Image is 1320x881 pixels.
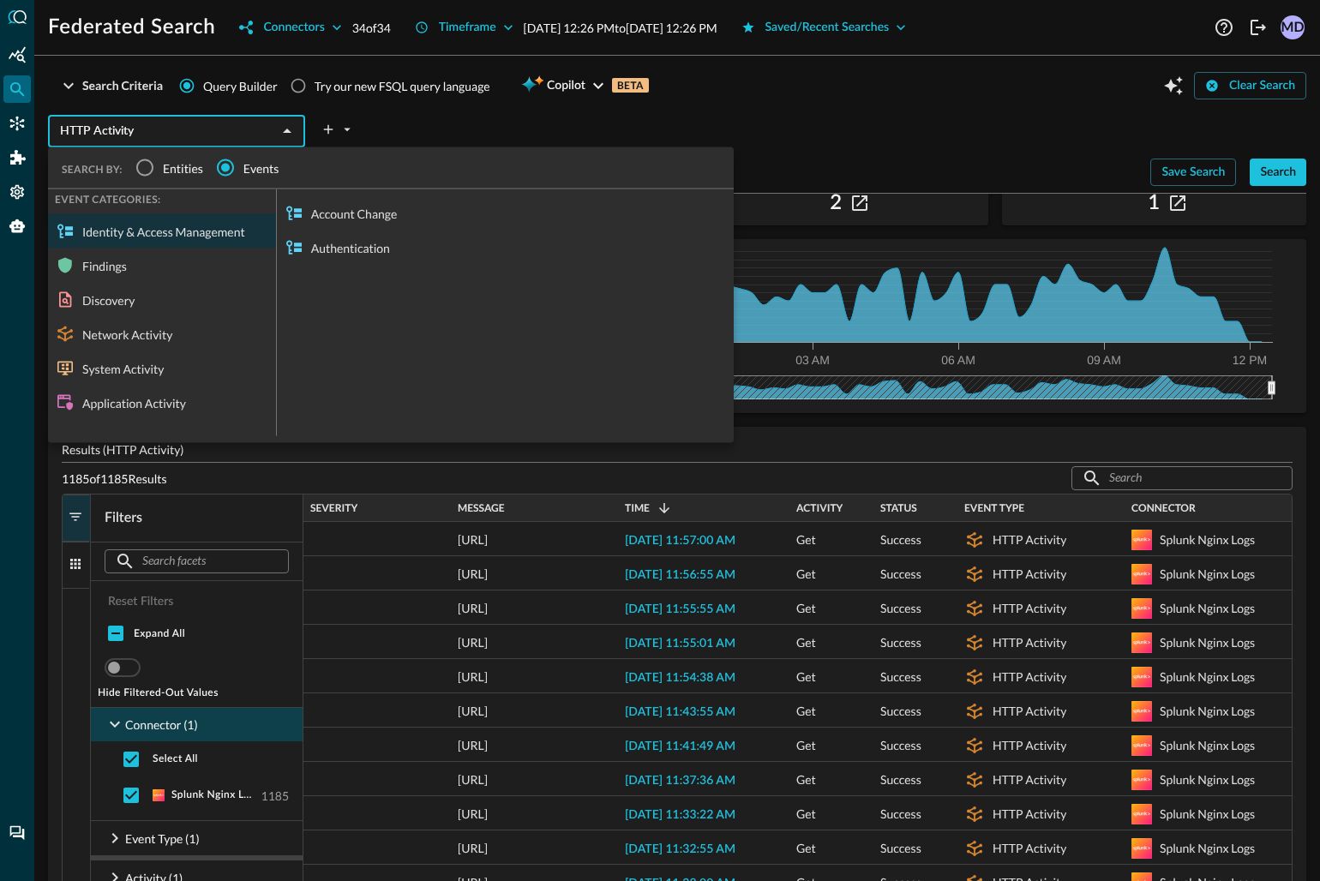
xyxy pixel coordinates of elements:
p: Results (HTTP Activity) [62,440,1293,458]
div: Timeframe [439,17,496,39]
span: [DATE] 11:37:36 AM [625,775,735,787]
div: HTTP Activity [993,831,1066,866]
div: Splunk Nginx Logs [1160,728,1255,763]
span: Success [880,626,921,660]
span: [URL] [458,831,488,866]
div: Splunk Nginx Logs [1160,694,1255,728]
span: Activity [796,502,843,514]
span: Get [796,626,816,660]
span: EVENT CATEGORIES: [48,186,168,213]
p: 34 of 34 [352,19,391,37]
div: Search [1260,162,1296,183]
button: Help [1210,14,1238,41]
div: Authentication [277,231,734,265]
span: [URL] [458,694,488,728]
button: Search [1250,159,1306,186]
svg: Splunk [1131,667,1152,687]
div: Try our new FSQL query language [315,77,490,95]
div: Settings [3,178,31,206]
div: Account Change [277,196,734,231]
span: [URL] [458,660,488,694]
div: HTTP Activity [993,694,1066,728]
button: Clear Search [1194,72,1306,99]
div: Search Criteria [82,75,163,97]
button: Logout [1245,14,1272,41]
tspan: 06 AM [941,353,975,367]
div: Save Search [1161,162,1225,183]
div: Splunk Nginx Logs [153,788,258,802]
span: Message [458,502,505,514]
span: Expand All [134,629,185,639]
span: Time [625,502,650,514]
input: Search [1109,462,1253,494]
span: Get [796,728,816,763]
button: Connectors [229,14,351,41]
span: Success [880,763,921,797]
span: Severity [310,502,357,514]
h1: Federated Search [48,14,215,41]
span: Success [880,557,921,591]
span: Copilot [547,75,585,97]
h4: Filters [91,508,303,542]
span: Status [880,502,917,514]
svg: Splunk [1131,735,1152,756]
span: Success [880,728,921,763]
span: [DATE] 11:56:55 AM [625,569,735,581]
svg: Splunk [1131,804,1152,824]
div: Splunk Nginx Logs [1160,763,1255,797]
span: [DATE] 11:33:22 AM [625,809,735,821]
p: 1185 [261,787,289,805]
div: Connector (1) [91,707,303,741]
input: Select an Event Type [53,121,272,142]
p: [DATE] 12:26 PM to [DATE] 12:26 PM [524,19,717,37]
div: Federated Search [3,75,31,103]
p: BETA [612,78,649,93]
button: Save Search [1150,159,1236,186]
span: Get [796,660,816,694]
span: [DATE] 11:55:55 AM [625,603,735,615]
span: Connector [1131,502,1196,514]
span: [DATE] 11:32:55 AM [625,843,735,855]
span: [URL] [458,591,488,626]
p: Event Type (1) [125,830,200,848]
input: Search facets [142,545,249,577]
span: Events [243,159,279,177]
h2: 2 [830,189,842,217]
span: Success [880,591,921,626]
svg: Splunk [1131,564,1152,584]
div: Splunk Nginx Logs [1160,660,1255,694]
span: Hide Filtered-Out Values [98,688,219,698]
div: HTTP Activity [993,797,1066,831]
div: Splunk Nginx Logs [1160,591,1255,626]
div: Findings [48,249,276,283]
div: Summary Insights [3,41,31,69]
span: Get [796,557,816,591]
div: Chat [3,819,31,847]
p: 1185 of 1185 Results [62,470,167,488]
div: Connectors [3,110,31,137]
div: HTTP Activity [993,523,1066,557]
div: HTTP Activity [993,728,1066,763]
span: Get [796,763,816,797]
span: Success [880,523,921,557]
div: Saved/Recent Searches [765,17,890,39]
svg: Splunk [1131,530,1152,550]
span: Get [796,523,816,557]
div: Query Agent [3,213,31,240]
span: [URL] [458,626,488,660]
span: Event Type [964,502,1024,514]
svg: Splunk [1131,838,1152,859]
div: Splunk Nginx Logs [1160,557,1255,591]
button: plus-arrow-button [319,116,357,143]
svg: Splunk [1131,701,1152,722]
svg: Splunk [153,789,165,801]
button: Search Criteria [48,72,173,99]
div: Addons [4,144,32,171]
span: [URL] [458,763,488,797]
span: Get [796,591,816,626]
span: Success [880,831,921,866]
div: HTTP Activity [993,557,1066,591]
div: Splunk Nginx Logs [1160,523,1255,557]
div: HTTP Activity [993,626,1066,660]
svg: Splunk [1131,770,1152,790]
